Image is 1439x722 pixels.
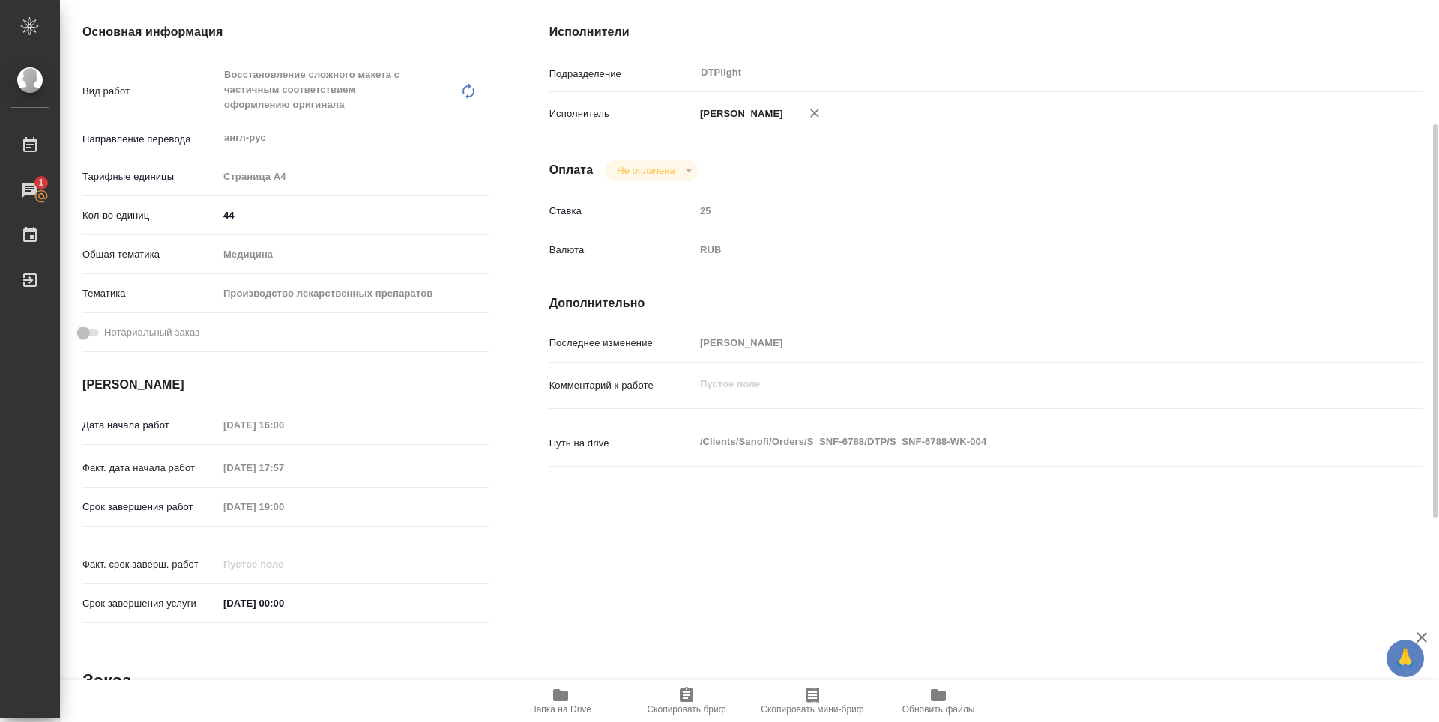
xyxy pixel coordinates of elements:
button: 🙏 [1387,640,1424,677]
p: Валюта [549,243,695,258]
p: Кол-во единиц [82,208,218,223]
h4: Основная информация [82,23,489,41]
p: Комментарий к работе [549,378,695,393]
p: Последнее изменение [549,336,695,351]
h4: Оплата [549,161,594,179]
p: Срок завершения работ [82,500,218,515]
div: Не оплачена [605,160,697,180]
span: Скопировать мини-бриф [761,704,863,715]
p: Подразделение [549,67,695,82]
input: ✎ Введи что-нибудь [218,592,349,614]
button: Обновить файлы [875,680,1001,722]
h4: [PERSON_NAME] [82,376,489,394]
p: Путь на drive [549,436,695,451]
p: Дата начала работ [82,418,218,433]
p: [PERSON_NAME] [695,106,783,121]
button: Удалить исполнителя [798,97,831,130]
input: Пустое поле [218,457,349,479]
button: Скопировать мини-бриф [749,680,875,722]
input: Пустое поле [695,332,1350,354]
button: Папка на Drive [498,680,624,722]
span: Нотариальный заказ [104,325,199,340]
p: Направление перевода [82,132,218,147]
textarea: /Clients/Sanofi/Orders/S_SNF-6788/DTP/S_SNF-6788-WK-004 [695,429,1350,455]
button: Не оплачена [612,164,679,177]
span: Скопировать бриф [647,704,725,715]
span: 🙏 [1393,643,1418,674]
p: Тарифные единицы [82,169,218,184]
span: 1 [29,175,52,190]
div: RUB [695,237,1350,263]
div: Медицина [218,242,489,267]
p: Общая тематика [82,247,218,262]
div: Страница А4 [218,164,489,189]
p: Исполнитель [549,106,695,121]
h4: Дополнительно [549,294,1423,312]
div: Производство лекарственных препаратов [218,281,489,306]
p: Ставка [549,204,695,219]
input: Пустое поле [218,414,349,436]
p: Срок завершения услуги [82,596,218,611]
p: Факт. дата начала работ [82,461,218,476]
p: Вид работ [82,84,218,99]
h2: Заказ [82,669,131,693]
p: Факт. срок заверш. работ [82,557,218,572]
input: Пустое поле [218,553,349,575]
button: Скопировать бриф [624,680,749,722]
input: Пустое поле [218,496,349,518]
span: Папка на Drive [530,704,591,715]
input: ✎ Введи что-нибудь [218,204,489,226]
h4: Исполнители [549,23,1423,41]
input: Пустое поле [695,200,1350,222]
a: 1 [4,172,56,209]
p: Тематика [82,286,218,301]
span: Обновить файлы [902,704,975,715]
